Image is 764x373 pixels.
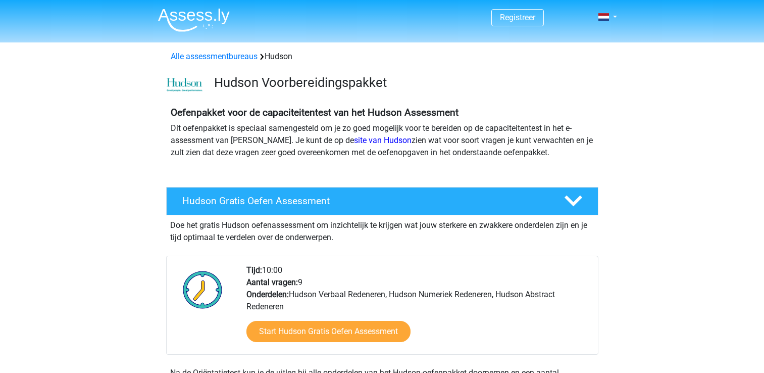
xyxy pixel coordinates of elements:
b: Aantal vragen: [246,277,298,287]
b: Tijd: [246,265,262,275]
img: Klok [177,264,228,315]
p: Dit oefenpakket is speciaal samengesteld om je zo goed mogelijk voor te bereiden op de capaciteit... [171,122,594,159]
h4: Hudson Gratis Oefen Assessment [182,195,548,207]
b: Onderdelen: [246,290,289,299]
a: site van Hudson [354,135,412,145]
a: Hudson Gratis Oefen Assessment [162,187,602,215]
img: Assessly [158,8,230,32]
div: 10:00 9 Hudson Verbaal Redeneren, Hudson Numeriek Redeneren, Hudson Abstract Redeneren [239,264,597,354]
a: Registreer [500,13,535,22]
div: Hudson [167,51,598,63]
b: Oefenpakket voor de capaciteitentest van het Hudson Assessment [171,107,459,118]
img: cefd0e47479f4eb8e8c001c0d358d5812e054fa8.png [167,78,202,92]
div: Doe het gratis Hudson oefenassessment om inzichtelijk te krijgen wat jouw sterkere en zwakkere on... [166,215,598,244]
a: Start Hudson Gratis Oefen Assessment [246,321,411,342]
a: Alle assessmentbureaus [171,52,258,61]
h3: Hudson Voorbereidingspakket [214,75,590,90]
